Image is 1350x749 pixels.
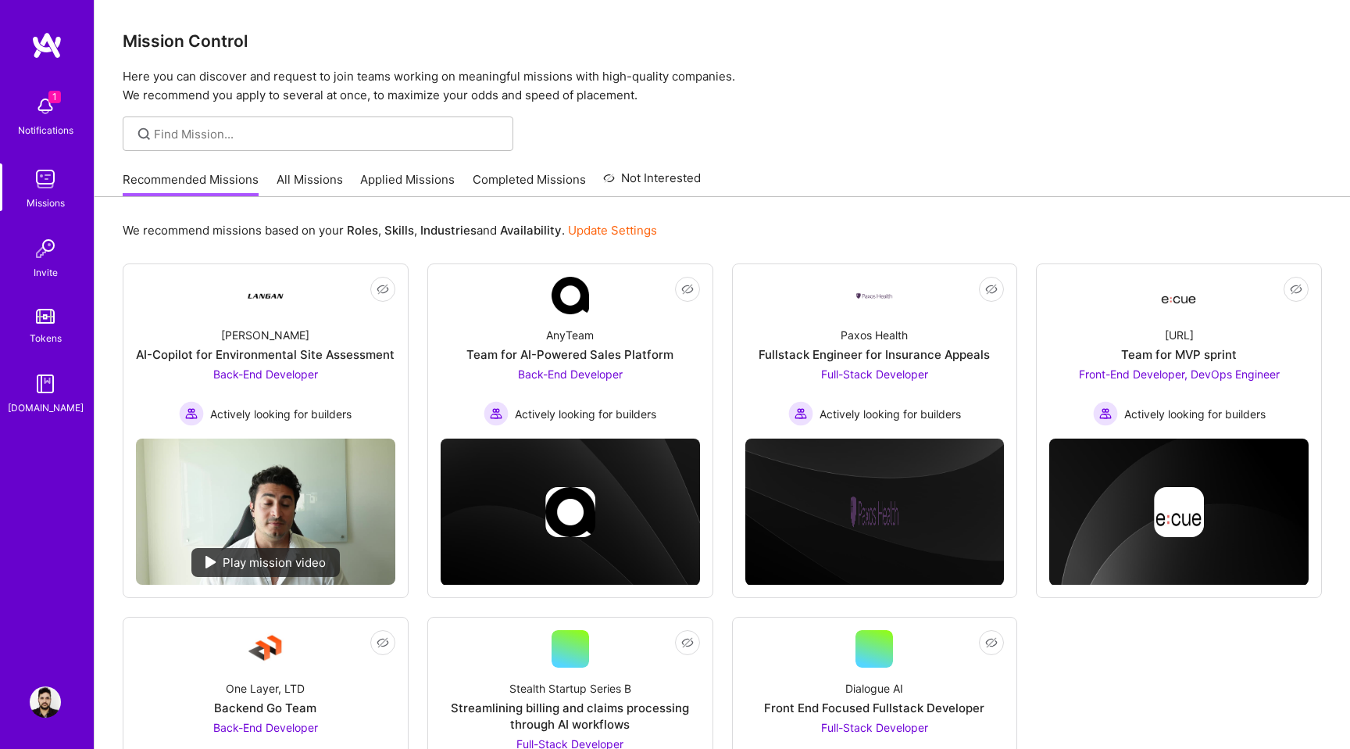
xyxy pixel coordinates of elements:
i: icon EyeClosed [1290,283,1302,296]
img: Company Logo [247,277,284,314]
a: All Missions [277,171,343,197]
div: AnyTeam [546,327,594,343]
img: cover [441,439,700,586]
img: Actively looking for builders [179,401,204,426]
img: Invite [30,233,61,264]
div: Fullstack Engineer for Insurance Appeals [759,346,990,363]
img: Company logo [1154,487,1204,537]
a: Company Logo[URL]Team for MVP sprintFront-End Developer, DevOps Engineer Actively looking for bui... [1049,277,1309,426]
img: Company logo [849,487,899,537]
div: AI-Copilot for Environmental Site Assessment [136,346,395,363]
a: Applied Missions [360,171,455,197]
div: [URL] [1165,327,1194,343]
a: Not Interested [603,169,701,197]
span: Back-End Developer [518,367,623,381]
span: Actively looking for builders [1124,406,1266,422]
a: Company LogoPaxos HealthFullstack Engineer for Insurance AppealsFull-Stack Developer Actively loo... [745,277,1005,426]
div: One Layer, LTD [226,680,305,697]
img: Actively looking for builders [484,401,509,426]
h3: Mission Control [123,31,1322,51]
div: Front End Focused Fullstack Developer [764,700,984,716]
img: Company Logo [855,292,893,300]
span: Actively looking for builders [820,406,961,422]
i: icon EyeClosed [681,636,694,649]
div: Invite [34,264,58,281]
div: Team for AI-Powered Sales Platform [466,346,673,363]
a: User Avatar [26,686,65,718]
a: Company LogoAnyTeamTeam for AI-Powered Sales PlatformBack-End Developer Actively looking for buil... [441,277,700,426]
div: Dialogue AI [845,680,903,697]
img: Company Logo [552,277,589,314]
div: Play mission video [191,548,340,577]
div: Tokens [30,330,62,346]
b: Skills [384,223,414,238]
img: Actively looking for builders [1093,401,1118,426]
span: Full-Stack Developer [821,367,928,381]
img: User Avatar [30,686,61,718]
img: guide book [30,368,61,400]
img: logo [31,31,62,59]
img: cover [745,439,1005,586]
p: Here you can discover and request to join teams working on meaningful missions with high-quality ... [123,67,1322,105]
img: play [205,556,216,568]
img: Company Logo [247,630,284,668]
span: Front-End Developer, DevOps Engineer [1079,367,1280,381]
span: Actively looking for builders [515,406,656,422]
i: icon EyeClosed [985,283,998,296]
i: icon EyeClosed [377,636,389,649]
span: 1 [48,91,61,103]
a: Completed Missions [473,171,586,197]
span: Actively looking for builders [210,406,352,422]
div: Team for MVP sprint [1121,346,1237,363]
div: Backend Go Team [214,700,316,716]
img: tokens [36,309,55,324]
b: Availability [500,223,562,238]
span: Back-End Developer [213,721,318,734]
div: [DOMAIN_NAME] [8,400,84,416]
input: Find Mission... [154,126,502,142]
i: icon EyeClosed [985,636,998,649]
div: [PERSON_NAME] [221,327,309,343]
div: Notifications [18,122,73,138]
b: Industries [420,223,477,238]
div: Streamlining billing and claims processing through AI workflows [441,700,700,733]
a: Company Logo[PERSON_NAME]AI-Copilot for Environmental Site AssessmentBack-End Developer Actively ... [136,277,395,426]
img: Company Logo [1160,281,1198,310]
img: Actively looking for builders [788,401,813,426]
b: Roles [347,223,378,238]
p: We recommend missions based on your , , and . [123,222,657,238]
i: icon SearchGrey [135,125,153,143]
div: Stealth Startup Series B [509,680,631,697]
img: cover [1049,439,1309,586]
div: Missions [27,195,65,211]
a: Recommended Missions [123,171,259,197]
img: bell [30,91,61,122]
img: teamwork [30,163,61,195]
i: icon EyeClosed [377,283,389,296]
div: Paxos Health [841,327,908,343]
span: Full-Stack Developer [821,721,928,734]
span: Back-End Developer [213,367,318,381]
img: Company logo [545,487,595,537]
img: No Mission [136,439,395,585]
i: icon EyeClosed [681,283,694,296]
a: Update Settings [568,223,657,238]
